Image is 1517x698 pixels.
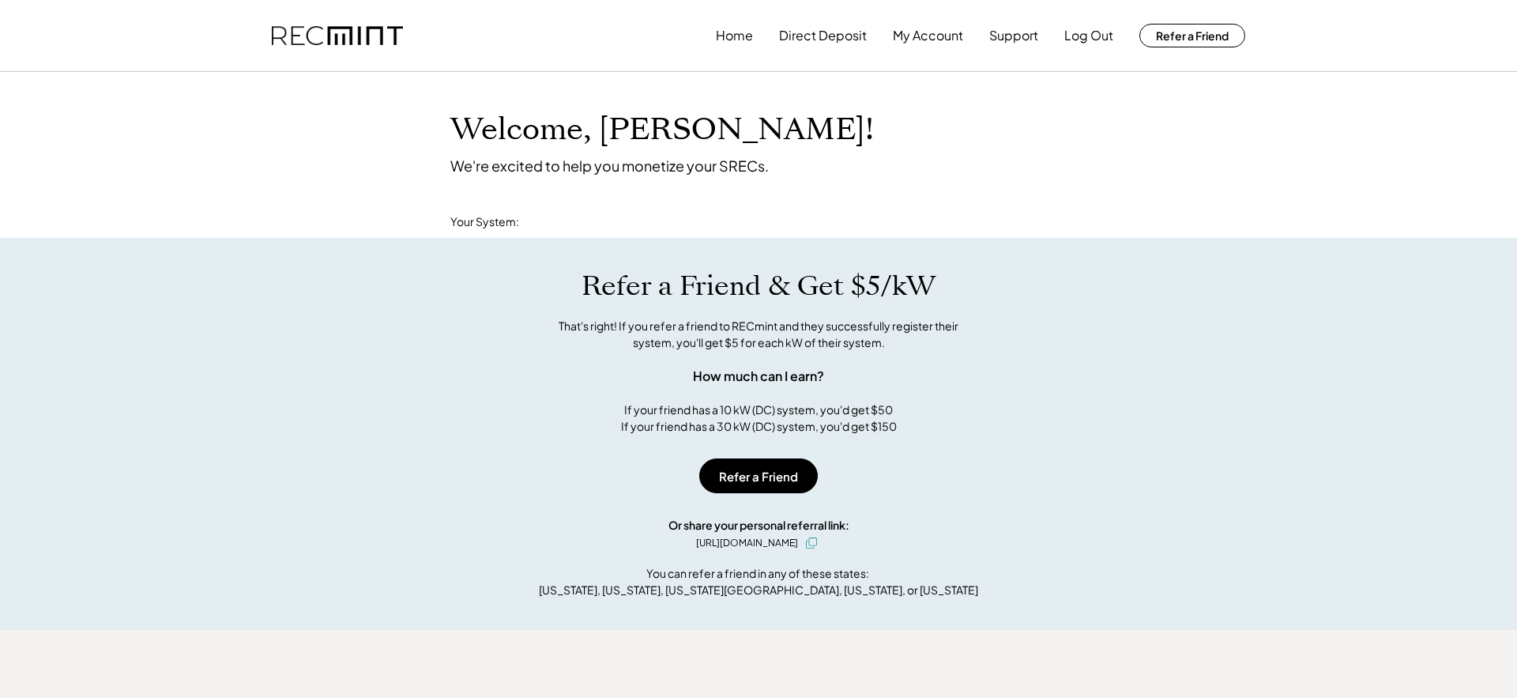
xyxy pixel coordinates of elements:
[541,318,976,351] div: That's right! If you refer a friend to RECmint and they successfully register their system, you'l...
[699,458,818,493] button: Refer a Friend
[779,20,867,51] button: Direct Deposit
[1139,24,1245,47] button: Refer a Friend
[693,367,824,386] div: How much can I earn?
[582,270,935,303] h1: Refer a Friend & Get $5/kW
[450,157,769,175] div: We're excited to help you monetize your SRECs.
[989,20,1038,51] button: Support
[696,536,798,550] div: [URL][DOMAIN_NAME]
[802,534,821,553] button: click to copy
[668,517,849,534] div: Or share your personal referral link:
[893,20,963,51] button: My Account
[450,214,519,230] div: Your System:
[272,26,403,46] img: recmint-logotype%403x.png
[621,402,897,435] div: If your friend has a 10 kW (DC) system, you'd get $50 If your friend has a 30 kW (DC) system, you...
[1064,20,1113,51] button: Log Out
[716,20,753,51] button: Home
[539,565,978,598] div: You can refer a friend in any of these states: [US_STATE], [US_STATE], [US_STATE][GEOGRAPHIC_DATA...
[450,111,874,149] h1: Welcome, [PERSON_NAME]!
